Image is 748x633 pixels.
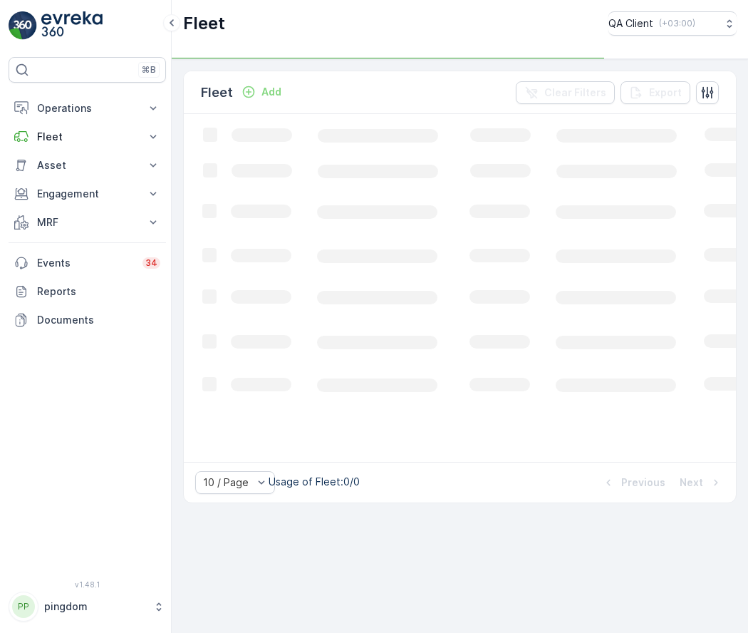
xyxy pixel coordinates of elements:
[37,101,137,115] p: Operations
[516,81,615,104] button: Clear Filters
[37,187,137,201] p: Engagement
[44,599,146,614] p: pingdom
[9,208,166,237] button: MRF
[37,256,134,270] p: Events
[544,86,606,100] p: Clear Filters
[9,580,166,589] span: v 1.48.1
[236,83,287,101] button: Add
[201,83,233,103] p: Fleet
[659,18,695,29] p: ( +03:00 )
[37,284,160,299] p: Reports
[9,180,166,208] button: Engagement
[183,12,225,35] p: Fleet
[9,151,166,180] button: Asset
[9,592,166,622] button: PPpingdom
[261,85,281,99] p: Add
[37,313,160,327] p: Documents
[12,595,35,618] div: PP
[145,257,157,269] p: 34
[678,474,724,491] button: Next
[608,16,653,31] p: QA Client
[9,277,166,306] a: Reports
[269,475,360,489] p: Usage of Fleet : 0/0
[142,64,156,76] p: ⌘B
[37,215,137,230] p: MRF
[608,11,737,36] button: QA Client(+03:00)
[9,123,166,151] button: Fleet
[680,475,703,490] p: Next
[621,475,665,490] p: Previous
[600,474,667,491] button: Previous
[9,94,166,123] button: Operations
[9,249,166,277] a: Events34
[41,11,103,40] img: logo_light-DOdMpM7g.png
[649,86,682,100] p: Export
[37,130,137,144] p: Fleet
[620,81,690,104] button: Export
[9,306,166,334] a: Documents
[37,158,137,173] p: Asset
[9,11,37,40] img: logo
